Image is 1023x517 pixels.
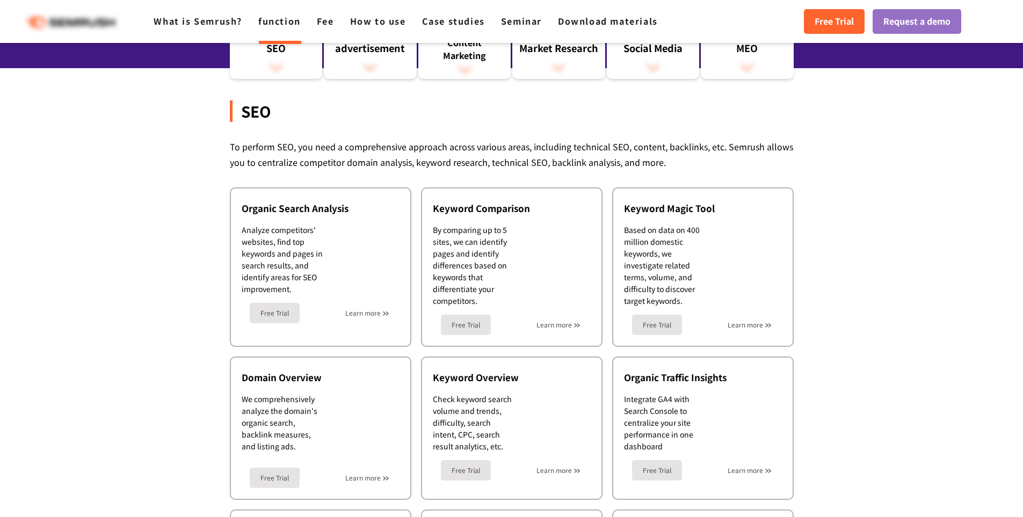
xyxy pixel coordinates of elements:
[260,308,289,317] font: Free Trial
[632,315,682,335] a: Free Trial
[624,201,715,215] font: Keyword Magic Tool
[623,41,683,55] font: Social Media
[422,14,485,27] a: Case studies
[452,465,480,475] font: Free Trial
[230,25,323,79] a: SEO
[643,320,671,329] font: Free Trial
[519,41,598,55] font: Market Research
[536,465,572,475] font: Learn more
[883,14,951,27] font: Request a demo
[266,41,286,55] font: SEO
[624,394,693,452] font: Integrate GA4 with Search Console to centralize your site performance in one dashboard
[324,25,417,79] a: advertisement
[350,14,406,27] a: How to use
[501,14,542,27] a: Seminar
[873,9,961,34] a: Request a demo
[728,465,763,475] font: Learn more
[250,468,300,488] a: Free Trial
[433,201,530,215] font: Keyword Comparison
[433,224,507,306] font: By comparing up to 5 sites, we can identify pages and identify differences based on keywords that...
[335,41,405,55] font: advertisement
[643,465,671,475] font: Free Trial
[701,25,794,79] a: MEO
[815,14,854,27] font: Free Trial
[317,14,334,27] a: Fee
[242,201,349,215] font: Organic Search Analysis
[804,9,865,34] a: Free Trial
[433,394,512,452] font: Check keyword search volume and trends, difficulty, search intent, CPC, search result analytics, ...
[441,315,491,335] a: Free Trial
[736,41,758,55] font: MEO
[536,321,572,329] a: Learn more
[558,14,658,27] a: Download materials
[624,224,700,306] font: Based on data on 400 million domestic keywords, we investigate related terms, volume, and difficu...
[443,49,486,62] font: Marketing
[452,320,480,329] font: Free Trial
[607,25,700,79] a: Social Media
[230,140,793,169] font: To perform SEO, you need a comprehensive approach across various areas, including technical SEO, ...
[345,308,381,317] font: Learn more
[242,370,322,384] font: Domain Overview
[536,320,572,329] font: Learn more
[345,309,381,317] a: Learn more
[441,460,491,480] a: Free Trial
[258,14,301,27] a: function
[242,394,317,452] font: We comprehensively analyze the domain's organic search, backlink measures, and listing ads.
[728,320,763,329] font: Learn more
[728,321,763,329] a: Learn more
[536,467,572,474] a: Learn more
[632,460,682,480] a: Free Trial
[260,473,289,482] font: Free Trial
[728,467,763,474] a: Learn more
[433,370,519,384] font: Keyword Overview
[418,25,511,79] a: ContentMarketing
[242,224,323,294] font: Analyze competitors' websites, find top keywords and pages in search results, and identify areas ...
[241,100,271,122] font: SEO
[512,25,605,79] a: Market Research
[345,474,381,482] a: Learn more
[154,14,242,27] a: What is Semrush?
[250,303,300,323] a: Free Trial
[624,370,727,384] font: Organic Traffic Insights
[345,473,381,482] font: Learn more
